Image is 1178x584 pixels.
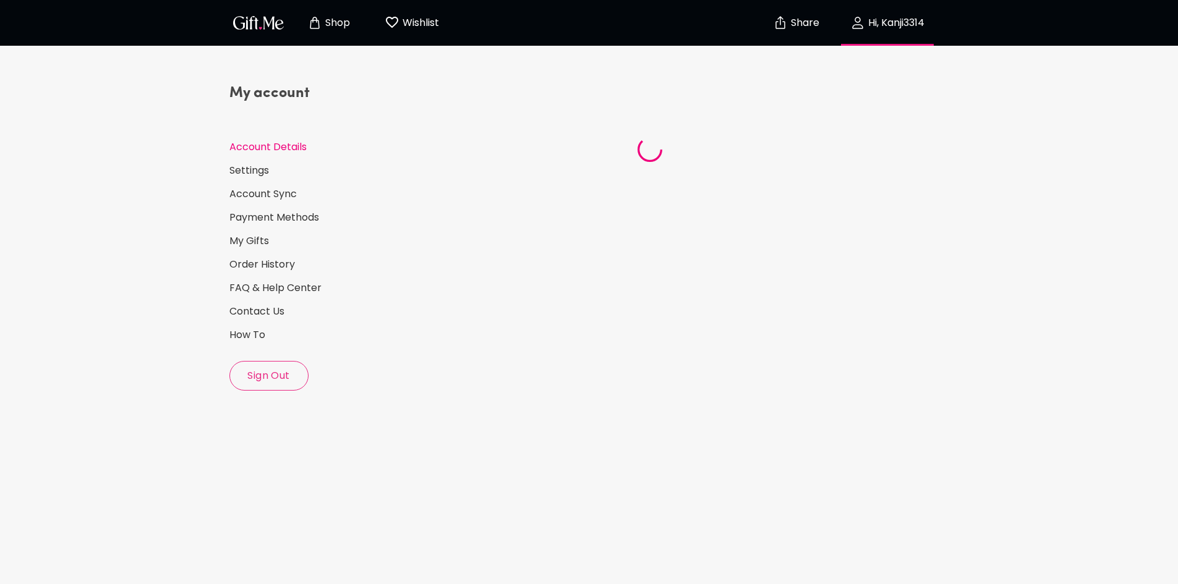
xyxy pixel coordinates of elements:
[229,234,402,248] a: My Gifts
[229,281,402,295] a: FAQ & Help Center
[322,18,350,28] p: Shop
[399,15,439,31] p: Wishlist
[229,83,402,103] h4: My account
[231,14,286,32] img: GiftMe Logo
[775,1,818,44] button: Share
[773,15,788,30] img: secure
[295,3,363,43] button: Store page
[826,3,949,43] button: Hi, Kanji3314
[229,361,309,391] button: Sign Out
[229,211,402,224] a: Payment Methods
[229,305,402,318] a: Contact Us
[865,18,924,28] p: Hi, Kanji3314
[230,369,308,383] span: Sign Out
[788,18,819,28] p: Share
[229,140,402,154] a: Account Details
[378,3,446,43] button: Wishlist page
[229,258,402,271] a: Order History
[229,328,402,342] a: How To
[229,187,402,201] a: Account Sync
[229,164,402,177] a: Settings
[229,15,288,30] button: GiftMe Logo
